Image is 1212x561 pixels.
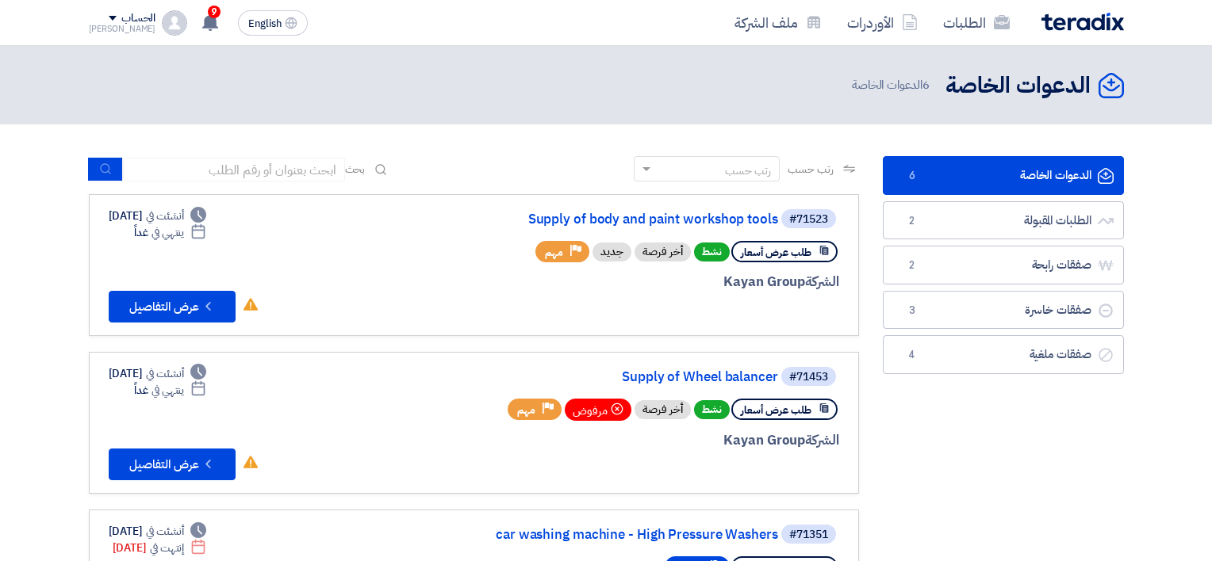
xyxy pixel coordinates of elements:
a: الطلبات المقبولة2 [883,201,1124,240]
span: ينتهي في [151,224,184,241]
span: طلب عرض أسعار [741,245,811,260]
span: 2 [903,258,922,273]
div: Kayan Group [458,272,839,292]
span: 9 [208,6,221,18]
div: أخر فرصة [635,400,691,419]
span: أنشئت في [146,523,184,540]
div: أخر فرصة [635,242,691,261]
div: [DATE] [113,540,207,556]
a: Supply of body and paint workshop tools [461,212,778,227]
a: car washing machine - High Pressure Washers [461,528,778,542]
a: صفقات رابحة2 [883,246,1124,284]
span: نشط [694,400,730,419]
span: ينتهي في [151,382,184,399]
span: إنتهت في [150,540,184,556]
span: 6 [903,168,922,184]
div: الحساب [121,12,155,25]
div: غداً [134,224,206,241]
div: [DATE] [109,523,207,540]
h2: الدعوات الخاصة [945,71,1091,101]
a: الدعوات الخاصة6 [883,156,1124,195]
span: مهم [517,403,535,418]
span: طلب عرض أسعار [741,403,811,418]
div: [PERSON_NAME] [89,25,156,33]
span: بحث [345,161,366,177]
span: الشركة [805,430,839,450]
a: الطلبات [930,4,1022,41]
div: غداً [134,382,206,399]
span: 3 [903,303,922,319]
button: عرض التفاصيل [109,448,236,480]
span: نشط [694,242,730,261]
button: عرض التفاصيل [109,291,236,322]
a: ملف الشركة [722,4,834,41]
div: [DATE] [109,208,207,224]
a: صفقات ملغية4 [883,335,1124,374]
a: صفقات خاسرة3 [883,291,1124,330]
span: الشركة [805,272,839,292]
div: #71453 [789,372,828,383]
div: رتب حسب [725,162,771,179]
span: مهم [545,245,563,260]
input: ابحث بعنوان أو رقم الطلب [123,158,345,181]
img: Teradix logo [1041,13,1124,31]
span: أنشئت في [146,365,184,382]
span: English [248,18,282,29]
div: #71351 [789,529,828,540]
div: [DATE] [109,365,207,382]
div: #71523 [789,214,828,225]
img: profile_test.png [162,10,187,36]
span: 6 [922,76,930,93]
a: Supply of Wheel balancer [461,370,778,384]
div: جديد [593,242,631,261]
button: English [238,10,308,36]
span: أنشئت في [146,208,184,224]
div: مرفوض [565,399,631,421]
span: 2 [903,213,922,229]
span: 4 [903,347,922,363]
span: رتب حسب [788,161,833,177]
a: الأوردرات [834,4,930,41]
div: Kayan Group [458,430,839,451]
span: الدعوات الخاصة [852,76,933,94]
